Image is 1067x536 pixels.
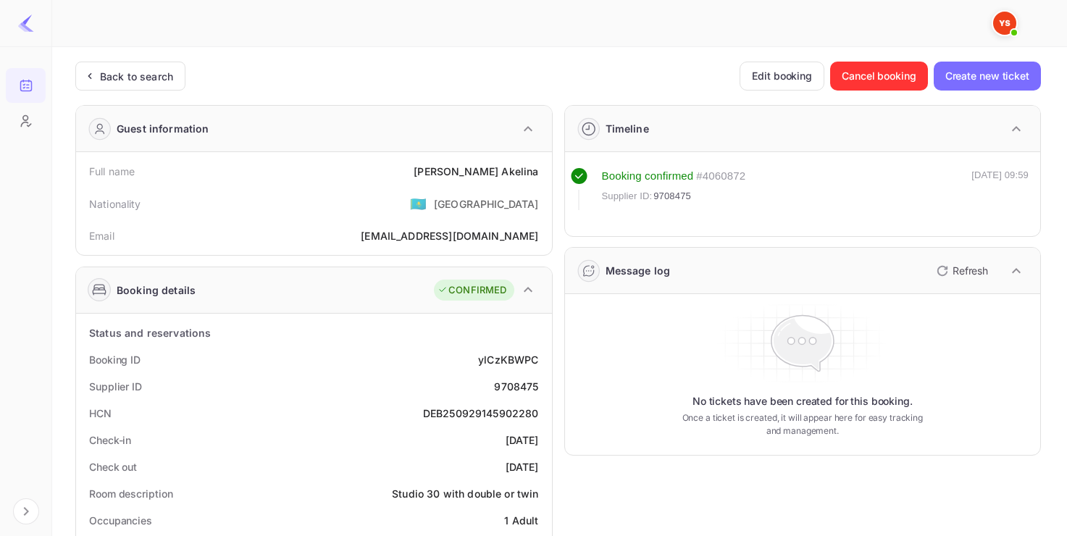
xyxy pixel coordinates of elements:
[692,394,913,409] p: No tickets have been created for this booking.
[89,164,135,179] div: Full name
[89,459,137,474] div: Check out
[602,168,694,185] div: Booking confirmed
[117,121,209,136] div: Guest information
[89,432,131,448] div: Check-in
[653,189,691,204] span: 9708475
[602,189,653,204] span: Supplier ID:
[506,459,539,474] div: [DATE]
[89,228,114,243] div: Email
[434,196,539,212] div: [GEOGRAPHIC_DATA]
[89,486,172,501] div: Room description
[740,62,824,91] button: Edit booking
[89,513,152,528] div: Occupancies
[606,121,649,136] div: Timeline
[830,62,928,91] button: Cancel booking
[928,259,994,282] button: Refresh
[438,283,506,298] div: CONFIRMED
[361,228,538,243] div: [EMAIL_ADDRESS][DOMAIN_NAME]
[606,263,671,278] div: Message log
[100,69,173,84] div: Back to search
[17,14,35,32] img: LiteAPI
[89,352,141,367] div: Booking ID
[414,164,538,179] div: [PERSON_NAME] Akelina
[696,168,745,185] div: # 4060872
[953,263,988,278] p: Refresh
[675,411,930,437] p: Once a ticket is created, it will appear here for easy tracking and management.
[478,352,538,367] div: ylCzKBWPC
[89,196,141,212] div: Nationality
[504,513,538,528] div: 1 Adult
[392,486,538,501] div: Studio 30 with double or twin
[494,379,538,394] div: 9708475
[117,282,196,298] div: Booking details
[89,406,112,421] div: HCN
[993,12,1016,35] img: Yandex Support
[506,432,539,448] div: [DATE]
[6,68,46,101] a: Bookings
[423,406,539,421] div: DEB250929145902280
[89,325,211,340] div: Status and reservations
[6,104,46,137] a: Customers
[934,62,1041,91] button: Create new ticket
[410,190,427,217] span: United States
[13,498,39,524] button: Expand navigation
[971,168,1029,210] div: [DATE] 09:59
[89,379,142,394] div: Supplier ID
